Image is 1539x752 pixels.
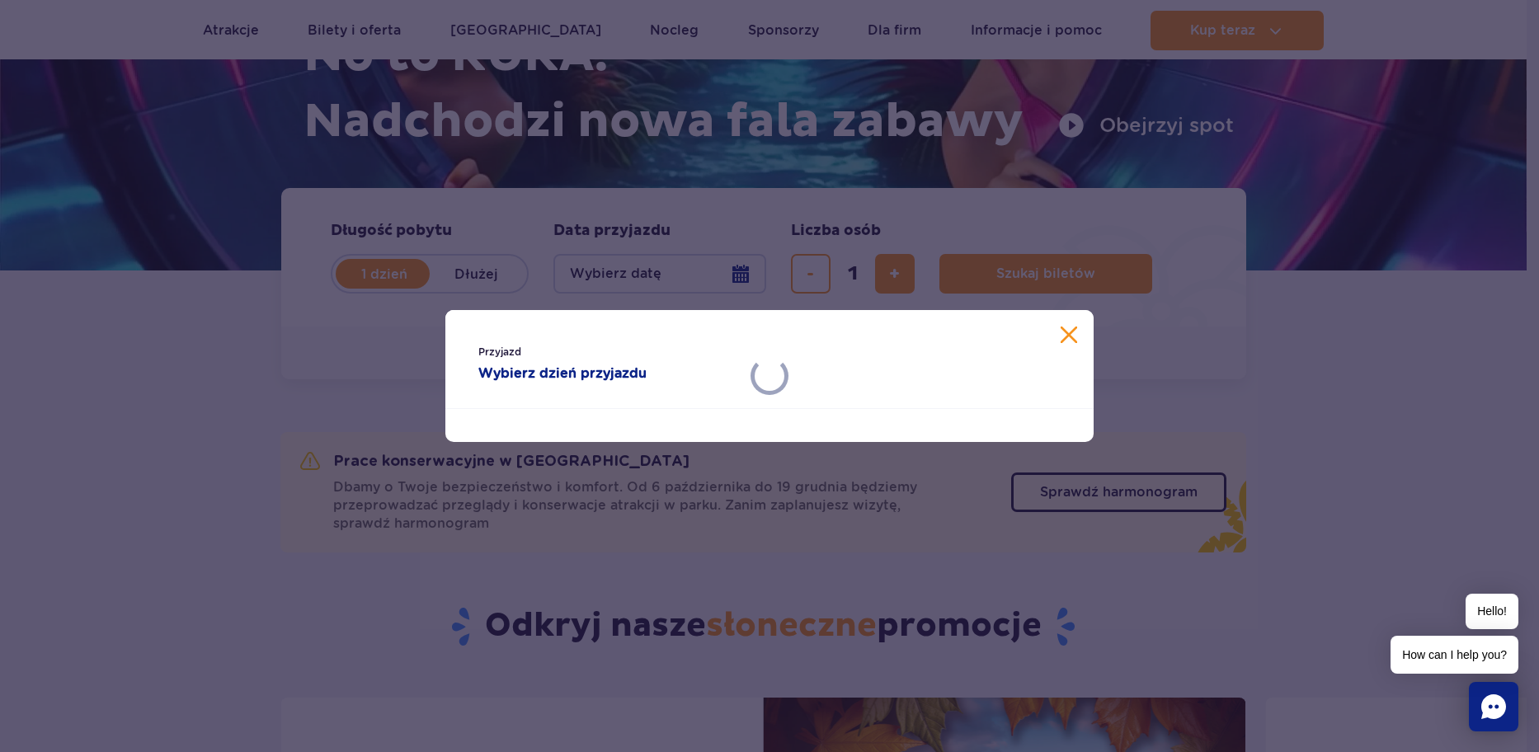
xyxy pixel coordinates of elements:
[1466,594,1518,629] span: Hello!
[1391,636,1518,674] span: How can I help you?
[1469,682,1518,731] div: Chat
[478,344,737,360] span: Przyjazd
[1061,327,1077,343] button: Zamknij kalendarz
[478,364,737,383] strong: Wybierz dzień przyjazdu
